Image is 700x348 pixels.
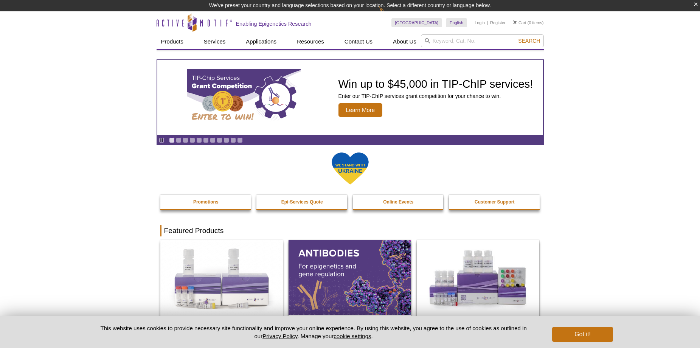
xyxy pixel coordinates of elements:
[490,20,506,25] a: Register
[417,240,539,314] img: CUT&Tag-IT® Express Assay Kit
[262,333,297,339] a: Privacy Policy
[516,37,542,44] button: Search
[187,69,301,126] img: TIP-ChIP Services Grant Competition
[421,34,544,47] input: Keyword, Cat. No.
[513,20,517,24] img: Your Cart
[281,199,323,205] strong: Epi-Services Quote
[224,137,229,143] a: Go to slide 9
[169,137,175,143] a: Go to slide 1
[160,195,252,209] a: Promotions
[157,60,543,135] article: TIP-ChIP Services Grant Competition
[513,18,544,27] li: (0 items)
[475,199,514,205] strong: Customer Support
[513,20,526,25] a: Cart
[159,137,165,143] a: Toggle autoplay
[256,195,348,209] a: Epi-Services Quote
[160,240,283,314] img: DNA Library Prep Kit for Illumina
[193,199,219,205] strong: Promotions
[237,137,243,143] a: Go to slide 11
[176,137,182,143] a: Go to slide 2
[230,137,236,143] a: Go to slide 10
[292,34,329,49] a: Resources
[518,38,540,44] span: Search
[157,34,188,49] a: Products
[552,327,613,342] button: Got it!
[217,137,222,143] a: Go to slide 8
[241,34,281,49] a: Applications
[391,18,442,27] a: [GEOGRAPHIC_DATA]
[388,34,421,49] a: About Us
[210,137,216,143] a: Go to slide 7
[487,18,488,27] li: |
[87,324,540,340] p: This website uses cookies to provide necessary site functionality and improve your online experie...
[189,137,195,143] a: Go to slide 4
[196,137,202,143] a: Go to slide 5
[446,18,467,27] a: English
[383,199,413,205] strong: Online Events
[289,240,411,314] img: All Antibodies
[160,225,540,236] h2: Featured Products
[338,78,533,90] h2: Win up to $45,000 in TIP-ChIP services!
[379,6,399,23] img: Change Here
[331,152,369,185] img: We Stand With Ukraine
[338,93,533,99] p: Enter our TIP-ChIP services grant competition for your chance to win.
[340,34,377,49] a: Contact Us
[183,137,188,143] a: Go to slide 3
[338,103,383,117] span: Learn More
[334,333,371,339] button: cookie settings
[199,34,230,49] a: Services
[353,195,444,209] a: Online Events
[449,195,540,209] a: Customer Support
[157,60,543,135] a: TIP-ChIP Services Grant Competition Win up to $45,000 in TIP-ChIP services! Enter our TIP-ChIP se...
[203,137,209,143] a: Go to slide 6
[475,20,485,25] a: Login
[236,20,312,27] h2: Enabling Epigenetics Research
